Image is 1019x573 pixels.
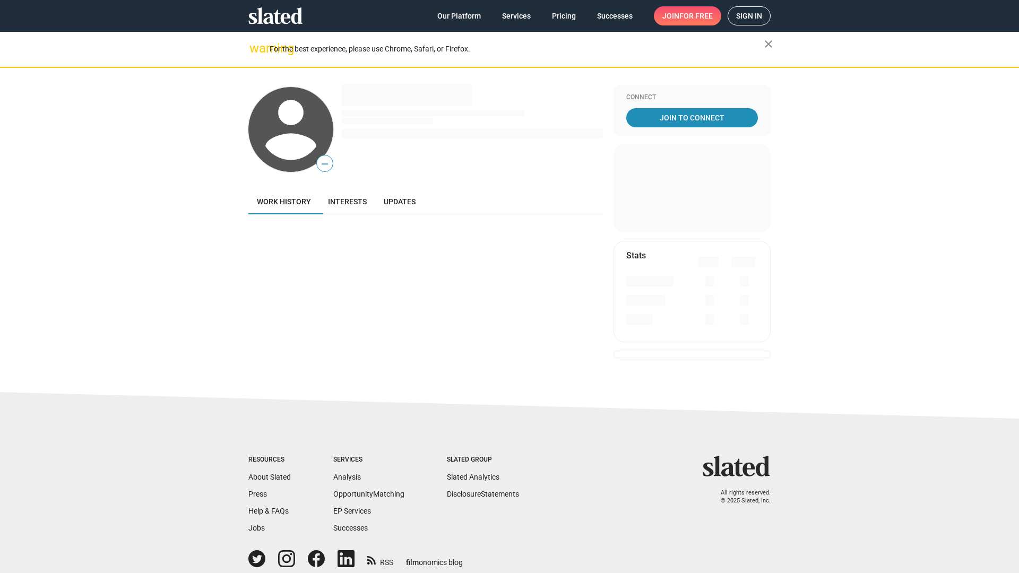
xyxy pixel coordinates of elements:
a: Sign in [728,6,771,25]
a: Services [494,6,539,25]
mat-card-title: Stats [626,250,646,261]
span: Our Platform [437,6,481,25]
span: — [317,157,333,171]
a: Successes [333,524,368,532]
a: RSS [367,551,393,568]
a: DisclosureStatements [447,490,519,498]
span: Interests [328,197,367,206]
a: Jobs [248,524,265,532]
div: Services [333,456,404,464]
a: Work history [248,189,319,214]
a: OpportunityMatching [333,490,404,498]
a: Join To Connect [626,108,758,127]
a: Successes [589,6,641,25]
p: All rights reserved. © 2025 Slated, Inc. [710,489,771,505]
span: Updates [384,197,416,206]
a: Our Platform [429,6,489,25]
a: About Slated [248,473,291,481]
span: Services [502,6,531,25]
a: EP Services [333,507,371,515]
mat-icon: warning [249,42,262,55]
a: Joinfor free [654,6,721,25]
span: Join [662,6,713,25]
div: Slated Group [447,456,519,464]
mat-icon: close [762,38,775,50]
a: Pricing [543,6,584,25]
a: Slated Analytics [447,473,499,481]
div: Resources [248,456,291,464]
span: Join To Connect [628,108,756,127]
span: Work history [257,197,311,206]
a: Analysis [333,473,361,481]
a: Help & FAQs [248,507,289,515]
a: Interests [319,189,375,214]
span: Sign in [736,7,762,25]
a: Press [248,490,267,498]
span: Pricing [552,6,576,25]
span: for free [679,6,713,25]
a: Updates [375,189,424,214]
div: For the best experience, please use Chrome, Safari, or Firefox. [270,42,764,56]
span: Successes [597,6,633,25]
span: film [406,558,419,567]
a: filmonomics blog [406,549,463,568]
div: Connect [626,93,758,102]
